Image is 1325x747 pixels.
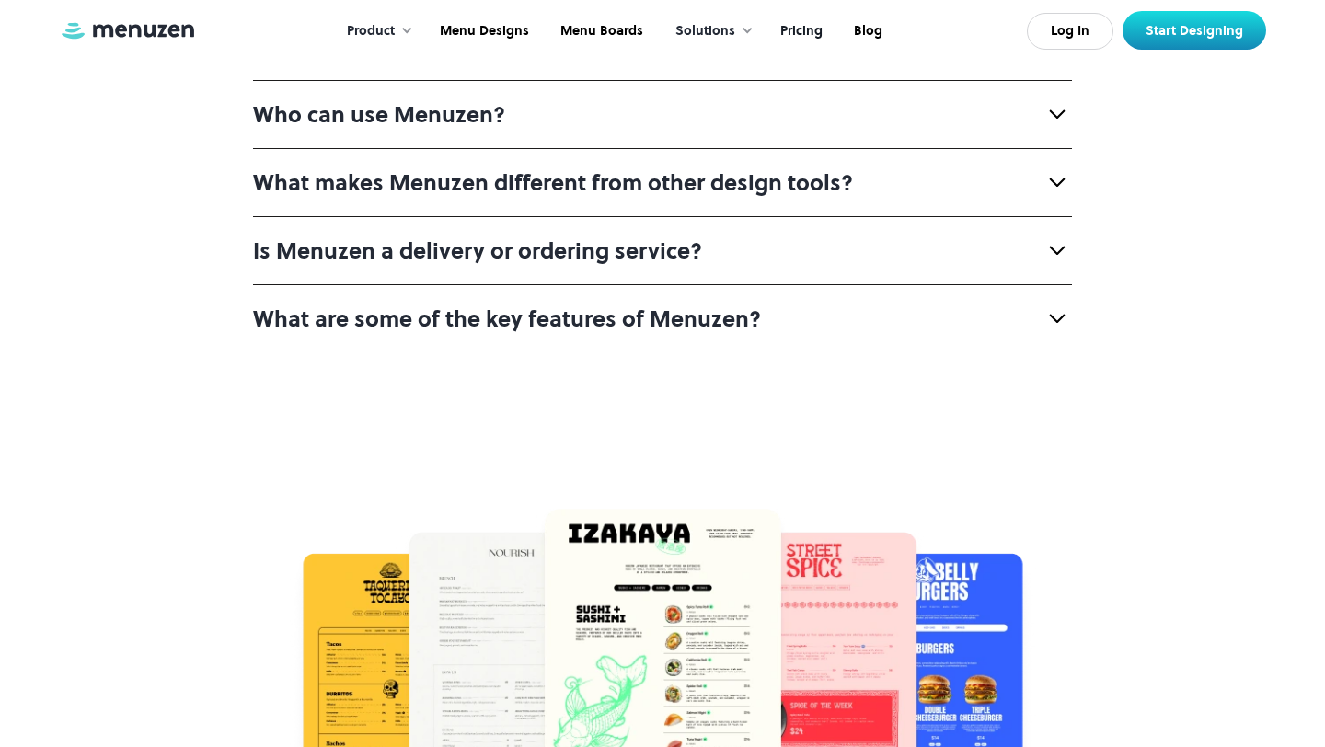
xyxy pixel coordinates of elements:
div: Product [347,21,395,41]
strong: What are some of the key features of Menuzen? [253,304,761,334]
a: Menu Boards [543,3,657,60]
div: Product [328,3,422,60]
a: Menu Designs [422,3,543,60]
strong: Who can use Menuzen? [253,99,505,130]
div: Solutions [657,3,763,60]
strong: What makes Menuzen different from other design tools? [253,167,853,198]
strong: Is Menuzen a delivery or ordering service? [253,236,702,266]
a: Blog [836,3,896,60]
div: Solutions [675,21,735,41]
a: Log In [1027,13,1113,50]
a: Start Designing [1123,11,1266,50]
a: Pricing [763,3,836,60]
